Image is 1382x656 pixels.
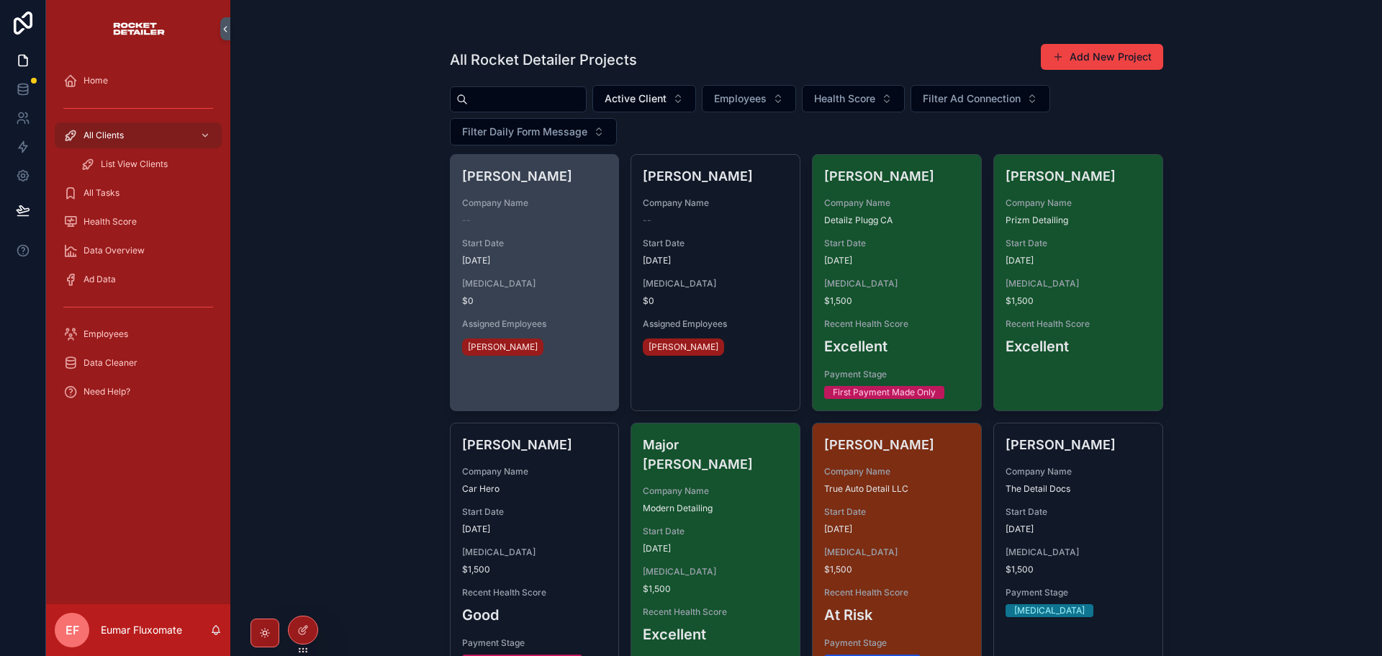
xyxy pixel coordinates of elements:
h4: [PERSON_NAME] [1006,166,1151,186]
span: $1,500 [462,564,608,575]
span: [MEDICAL_DATA] [462,278,608,289]
span: Data Cleaner [83,357,137,369]
span: [PERSON_NAME] [468,341,538,353]
span: Filter Ad Connection [923,91,1021,106]
span: [MEDICAL_DATA] [824,278,970,289]
a: Add New Project [1041,44,1163,70]
span: [DATE] [1006,524,1151,535]
span: EF [66,621,79,639]
span: Start Date [462,506,608,518]
span: Filter Daily Form Message [462,125,587,139]
a: [PERSON_NAME]Company Name--Start Date[DATE][MEDICAL_DATA]$0Assigned Employees[PERSON_NAME] [631,154,800,411]
span: Start Date [824,506,970,518]
span: $0 [462,295,608,307]
span: $0 [643,295,788,307]
a: Data Cleaner [55,350,222,376]
span: [DATE] [462,255,608,266]
span: Recent Health Score [462,587,608,598]
span: Payment Stage [462,637,608,649]
span: [MEDICAL_DATA] [643,278,788,289]
span: Company Name [643,485,788,497]
h4: [PERSON_NAME] [1006,435,1151,454]
button: Select Button [802,85,905,112]
button: Select Button [702,85,796,112]
span: $1,500 [1006,564,1151,575]
a: [PERSON_NAME]Company NamePrizm DetailingStart Date[DATE][MEDICAL_DATA]$1,500Recent Health ScoreEx... [993,154,1163,411]
span: Company Name [824,197,970,209]
span: Car Hero [462,483,608,495]
span: [PERSON_NAME] [649,341,718,353]
span: Payment Stage [824,369,970,380]
h4: [PERSON_NAME] [462,166,608,186]
a: Home [55,68,222,94]
span: [MEDICAL_DATA] [1006,278,1151,289]
span: Start Date [1006,238,1151,249]
span: Payment Stage [1006,587,1151,598]
a: List View Clients [72,151,222,177]
span: Health Score [814,91,875,106]
button: Select Button [450,118,617,145]
img: App logo [112,17,166,40]
span: [DATE] [462,524,608,535]
span: List View Clients [101,158,168,170]
span: [DATE] [824,524,970,535]
span: Recent Health Score [643,606,788,618]
h3: Good [462,604,608,626]
span: -- [462,215,471,226]
h3: Excellent [1006,336,1151,357]
a: All Clients [55,122,222,148]
span: Prizm Detailing [1006,215,1151,226]
span: Employees [714,91,767,106]
span: Company Name [1006,197,1151,209]
span: [DATE] [824,255,970,266]
span: Ad Data [83,274,116,285]
span: [DATE] [643,255,788,266]
span: Start Date [824,238,970,249]
a: [PERSON_NAME] [643,338,724,356]
span: Recent Health Score [1006,318,1151,330]
span: [MEDICAL_DATA] [643,566,788,578]
span: All Tasks [83,187,119,199]
a: Ad Data [55,266,222,292]
h4: [PERSON_NAME] [643,166,788,186]
span: $1,500 [643,583,788,595]
span: Start Date [462,238,608,249]
h3: Excellent [643,624,788,645]
span: Start Date [1006,506,1151,518]
a: [PERSON_NAME]Company Name--Start Date[DATE][MEDICAL_DATA]$0Assigned Employees[PERSON_NAME] [450,154,620,411]
span: [DATE] [643,543,788,554]
span: Company Name [462,466,608,477]
span: Detailz Plugg CA [824,215,970,226]
span: [MEDICAL_DATA] [462,547,608,558]
a: [PERSON_NAME]Company NameDetailz Plugg CAStart Date[DATE][MEDICAL_DATA]$1,500Recent Health ScoreE... [812,154,982,411]
h4: [PERSON_NAME] [824,166,970,186]
button: Select Button [592,85,696,112]
div: scrollable content [46,58,230,423]
span: Company Name [824,466,970,477]
button: Select Button [911,85,1050,112]
span: -- [643,215,651,226]
span: Assigned Employees [643,318,788,330]
a: Health Score [55,209,222,235]
span: $1,500 [1006,295,1151,307]
span: Start Date [643,238,788,249]
span: Company Name [643,197,788,209]
span: Active Client [605,91,667,106]
span: Company Name [1006,466,1151,477]
h3: Excellent [824,336,970,357]
div: [MEDICAL_DATA] [1014,604,1085,617]
h1: All Rocket Detailer Projects [450,50,637,70]
span: [MEDICAL_DATA] [1006,547,1151,558]
span: All Clients [83,130,124,141]
span: $1,500 [824,295,970,307]
a: Employees [55,321,222,347]
a: All Tasks [55,180,222,206]
div: First Payment Made Only [833,386,936,399]
span: Health Score [83,216,137,228]
span: Recent Health Score [824,318,970,330]
h4: [PERSON_NAME] [824,435,970,454]
span: Need Help? [83,386,130,397]
a: Data Overview [55,238,222,264]
h4: [PERSON_NAME] [462,435,608,454]
span: Employees [83,328,128,340]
